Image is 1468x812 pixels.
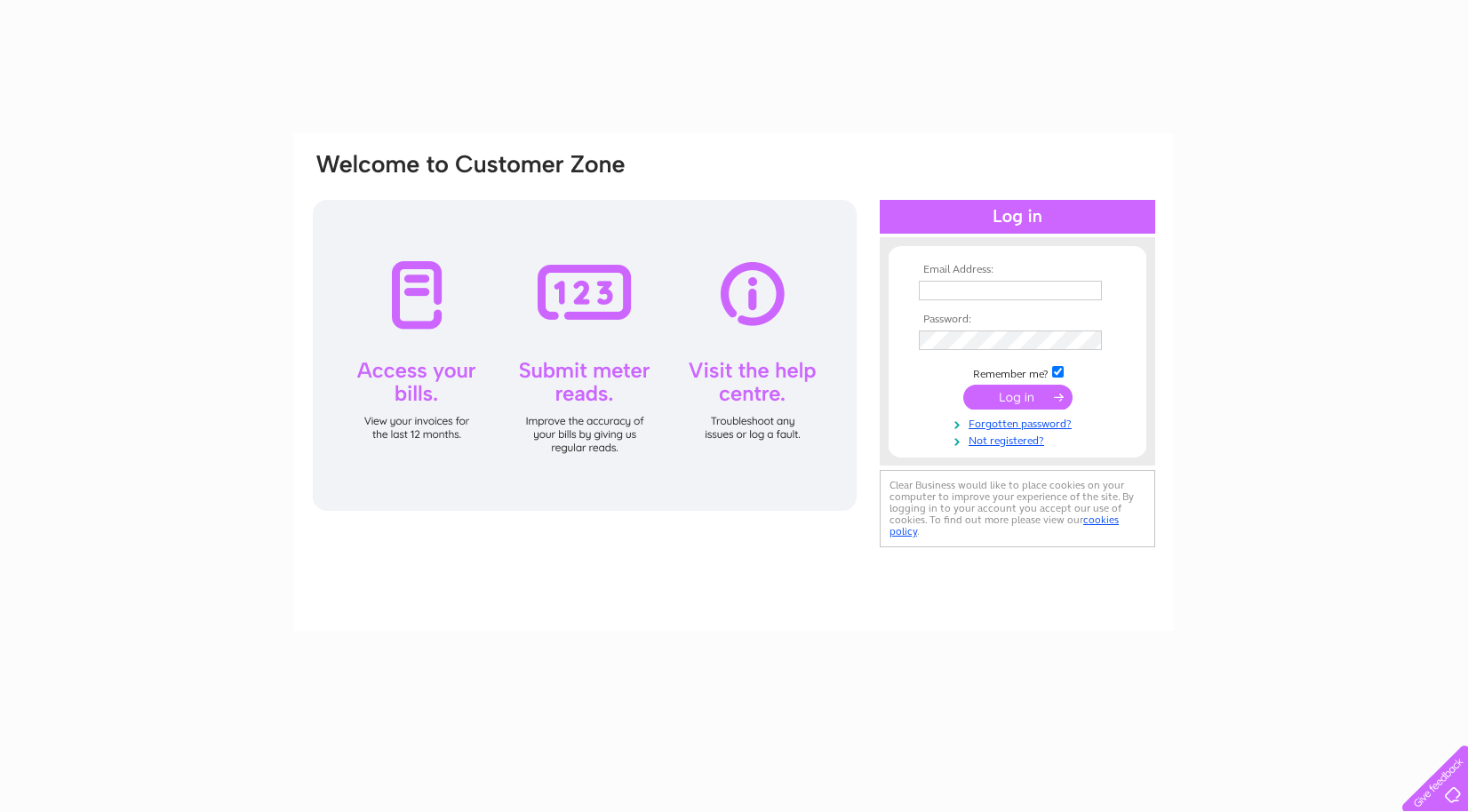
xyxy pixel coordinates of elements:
[919,414,1121,431] a: Forgotten password?
[914,264,1121,276] th: Email Address:
[963,385,1073,410] input: Submit
[880,470,1155,547] div: Clear Business would like to place cookies on your computer to improve your experience of the sit...
[914,314,1121,326] th: Password:
[890,513,1119,537] a: cookies policy
[919,431,1121,448] a: Not registered?
[914,363,1121,381] td: Remember me?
